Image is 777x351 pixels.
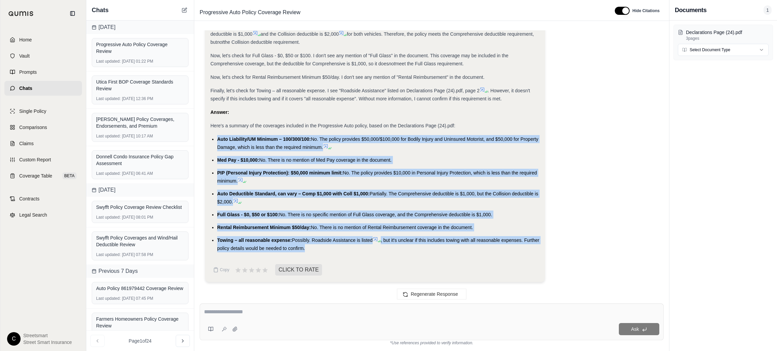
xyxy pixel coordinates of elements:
[86,264,194,278] div: Previous 7 Days
[686,29,769,36] p: Declarations Page (24).pdf
[686,36,769,41] p: 3 pages
[96,171,121,176] span: Last updated:
[96,96,121,101] span: Last updated:
[23,332,72,339] span: Streetsmart
[210,263,232,277] button: Copy
[279,212,492,217] span: No. There is no specific mention of Full Glass coverage, and the Comprehensive deductible is $1,000.
[19,85,32,92] span: Chats
[224,39,300,45] span: the Collision deductible requirement.
[4,152,82,167] a: Custom Report
[86,183,194,197] div: [DATE]
[96,59,121,64] span: Last updated:
[197,7,607,18] div: Edit Title
[678,29,769,41] button: Declarations Page (24).pdf3pages
[96,215,184,220] div: [DATE] 08:01 PM
[217,237,539,251] span: , but it's unclear if this includes towing with all reasonable expenses. Further policy details w...
[96,252,184,257] div: [DATE] 07:58 PM
[96,78,184,92] div: Utica First BOP Coverage Standards Review
[395,61,464,66] span: meet the Full Glass requirement.
[96,171,184,176] div: [DATE] 06:41 AM
[311,225,473,230] span: No. There is no mention of Rental Reimbursement coverage in the document.
[96,133,184,139] div: [DATE] 10:17 AM
[92,5,109,15] span: Chats
[217,136,311,142] span: Auto Liability/UM Minimum – 100/300/100:
[67,8,78,19] button: Collapse sidebar
[631,326,639,332] span: Ask
[388,61,395,66] em: not
[19,69,37,75] span: Prompts
[4,168,82,183] a: Coverage TableBETA
[4,104,82,119] a: Single Policy
[217,212,279,217] span: Full Glass - $0, $50 or $100:
[4,32,82,47] a: Home
[619,323,659,335] button: Ask
[96,204,184,211] div: Swyfft Policy Coverage Review Checklist
[4,191,82,206] a: Contracts
[96,59,184,64] div: [DATE] 01:22 PM
[96,215,121,220] span: Last updated:
[180,6,189,14] button: New Chat
[96,285,184,292] div: Auto Policy 861979442 Coverage Review
[19,124,47,131] span: Comparisons
[19,36,32,43] span: Home
[4,49,82,63] a: Vault
[96,296,121,301] span: Last updated:
[210,74,485,80] span: Now, let's check for Rental Reimbursement Minimum $50/day. I don't see any mention of "Rental Rei...
[8,11,34,16] img: Qumis Logo
[411,291,458,297] span: Regenerate Response
[19,156,51,163] span: Custom Report
[675,5,707,15] h3: Documents
[4,81,82,96] a: Chats
[220,267,229,273] span: Copy
[197,7,303,18] span: Progressive Auto Policy Coverage Review
[7,332,21,346] div: C
[200,340,664,346] div: *Use references provided to verify information.
[96,41,184,55] div: Progressive Auto Policy Coverage Review
[275,264,322,276] span: CLICK TO RATE
[19,53,30,59] span: Vault
[96,153,184,167] div: Donnell Condo Insurance Policy Gap Assessment
[217,39,223,45] em: not
[96,116,184,129] div: [PERSON_NAME] Policy Coverages, Endorsements, and Premium
[210,109,229,115] strong: Answer:
[217,191,538,204] span: Partially. The Comprehensive deductible is $1,000, but the Collision deductible is $2,000.
[62,172,77,179] span: BETA
[217,136,538,150] span: No. The policy provides $50,000/$100,000 for Bodily Injury and Uninsured Motorist, and $50,000 fo...
[210,31,534,45] span: for both vehicles. Therefore, the policy meets the Comprehensive deductible requirement, but
[96,133,121,139] span: Last updated:
[210,88,530,101] span: . However, it doesn't specify if this includes towing and if it covers "all reasonable expense". ...
[292,237,372,243] span: Possibly. Roadside Assistance is listed
[217,157,259,163] span: Med Pay - $10,000:
[19,172,52,179] span: Coverage Table
[210,123,455,128] span: Here's a summary of the coverages included in the Progressive Auto policy, based on the Declarati...
[217,170,343,175] span: PIP (Personal Injury Protection): $50,000 minimum limit:
[19,140,34,147] span: Claims
[217,191,370,196] span: Auto Deductible Standard, can vary – Comp $1,000 with Coll $1,000:
[4,120,82,135] a: Comparisons
[210,53,508,66] span: Now, let's check for Full Glass - $0, $50 or $100. I don't see any mention of "Full Glass" in the...
[23,339,72,346] span: Street Smart Insurance
[96,234,184,248] div: Swyfft Policy Coverages and Wind/Hail Deductible Review
[4,136,82,151] a: Claims
[4,208,82,222] a: Legal Search
[19,195,39,202] span: Contracts
[96,252,121,257] span: Last updated:
[217,170,537,184] span: No. The policy provides $10,000 in Personal Injury Protection, which is less than the required mi...
[4,65,82,79] a: Prompts
[19,108,46,115] span: Single Policy
[261,31,339,37] span: and the Collision deductible is $2,000
[129,338,152,344] span: Page 1 of 24
[96,316,184,329] div: Farmers Homeowners Policy Coverage Review
[259,157,392,163] span: No. There is no mention of Med Pay coverage in the document.
[86,21,194,34] div: [DATE]
[19,212,47,218] span: Legal Search
[210,23,537,37] span: Now, let's check for Auto Deductible Standard, can vary – Comp $1,000 with Coll $1,000. Looking a...
[397,289,466,299] button: Regenerate Response
[210,88,480,93] span: Finally, let's check for Towing – all reasonable expense. I see "Roadside Assistance" listed on D...
[96,296,184,301] div: [DATE] 07:45 PM
[217,225,311,230] span: Rental Reimbursement Minimum $50/day:
[632,8,660,13] span: Hide Citations
[764,5,772,15] span: 1
[217,237,292,243] span: Towing – all reasonable expense:
[96,96,184,101] div: [DATE] 12:36 PM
